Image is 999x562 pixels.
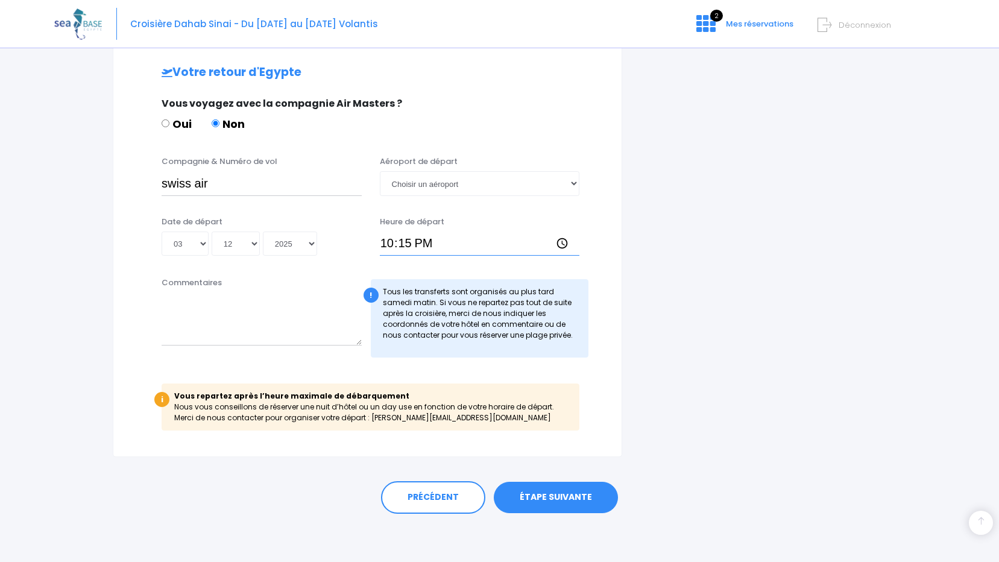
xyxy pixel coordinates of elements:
div: Tous les transferts sont organisés au plus tard samedi matin. Si vous ne repartez pas tout de sui... [371,279,589,358]
span: Mes réservations [726,18,793,30]
label: Oui [162,116,192,132]
label: Commentaires [162,277,222,289]
div: i [154,392,169,407]
label: Heure de départ [380,216,444,228]
a: PRÉCÉDENT [381,481,485,514]
span: 2 [710,10,723,22]
label: Non [212,116,245,132]
label: Compagnie & Numéro de vol [162,156,277,168]
span: Déconnexion [839,19,891,31]
input: Non [212,119,219,127]
h2: Votre retour d'Egypte [137,66,597,80]
div: ! [364,288,379,303]
b: Vous repartez après l’heure maximale de débarquement [174,391,409,401]
a: ÉTAPE SUIVANTE [494,482,618,513]
div: Nous vous conseillons de réserver une nuit d’hôtel ou un day use en fonction de votre horaire de ... [162,384,579,431]
a: 2 Mes réservations [687,22,801,34]
label: Date de départ [162,216,222,228]
span: Vous voyagez avec la compagnie Air Masters ? [162,96,402,110]
input: Oui [162,119,169,127]
span: Croisière Dahab Sinai - Du [DATE] au [DATE] Volantis [130,17,378,30]
label: Aéroport de départ [380,156,458,168]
